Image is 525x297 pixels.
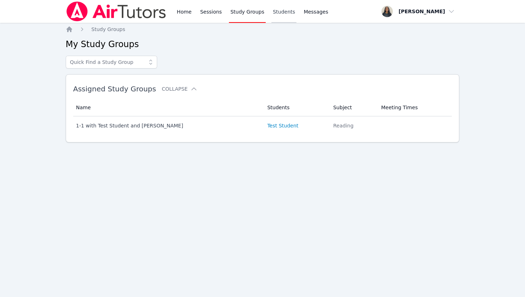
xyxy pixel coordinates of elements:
[91,26,125,33] a: Study Groups
[304,8,328,15] span: Messages
[66,1,167,21] img: Air Tutors
[66,26,460,33] nav: Breadcrumb
[263,99,329,116] th: Students
[66,56,157,69] input: Quick Find a Study Group
[333,122,372,129] div: Reading
[73,99,263,116] th: Name
[76,122,259,129] div: 1-1 with Test Student and [PERSON_NAME]
[267,122,298,129] a: Test Student
[73,85,156,93] span: Assigned Study Groups
[377,99,452,116] th: Meeting Times
[73,116,452,135] tr: 1-1 with Test Student and [PERSON_NAME]Test StudentReading
[91,26,125,32] span: Study Groups
[329,99,377,116] th: Subject
[162,85,197,92] button: Collapse
[66,39,460,50] h2: My Study Groups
